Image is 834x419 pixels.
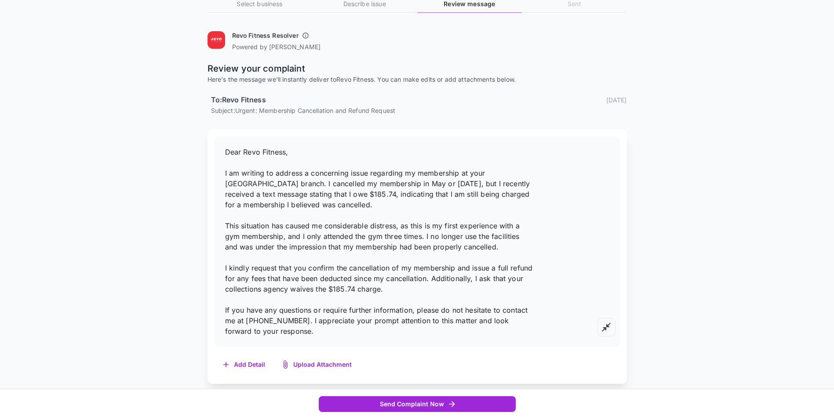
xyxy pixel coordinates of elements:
p: [DATE] [606,95,627,105]
p: Powered by [PERSON_NAME] [232,43,321,51]
button: Send Complaint Now [319,396,516,412]
button: Add Detail [215,356,274,374]
p: Review your complaint [208,62,627,75]
span: Dear Revo Fitness, I am writing to address a concerning issue regarding my membership at your [GE... [225,148,533,336]
p: Here's the message we'll instantly deliver to Revo Fitness . You can make edits or add attachment... [208,75,627,84]
button: Upload Attachment [274,356,361,374]
img: Revo Fitness [208,31,225,49]
p: Subject: Urgent: Membership Cancellation and Refund Request [211,106,627,115]
h6: Revo Fitness Resolver [232,31,299,40]
h6: To: Revo Fitness [211,94,266,106]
